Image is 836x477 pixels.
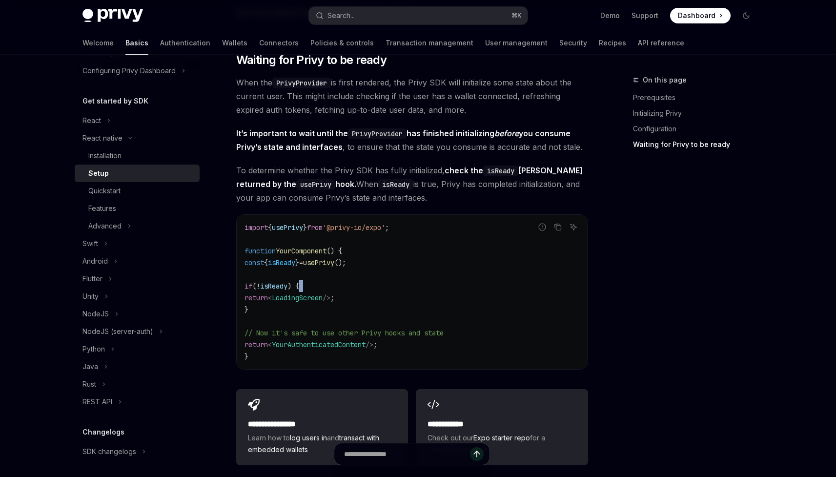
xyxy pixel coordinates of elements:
[470,447,484,461] button: Send message
[494,128,519,138] em: before
[373,340,377,349] span: ;
[287,282,299,290] span: ) {
[334,258,346,267] span: ();
[268,340,272,349] span: <
[252,282,256,290] span: (
[330,293,334,302] span: ;
[236,76,588,117] span: When the is first rendered, the Privy SDK will initialize some state about the current user. This...
[245,223,268,232] span: import
[75,375,200,393] button: Toggle Rust section
[272,78,331,88] code: PrivyProvider
[82,396,112,408] div: REST API
[125,31,148,55] a: Basics
[75,288,200,305] button: Toggle Unity section
[245,329,444,337] span: // Now it's safe to use other Privy hooks and state
[222,31,247,55] a: Wallets
[88,150,122,162] div: Installation
[348,128,407,139] code: PrivyProvider
[245,258,264,267] span: const
[326,247,342,255] span: () {
[75,147,200,165] a: Installation
[536,221,549,233] button: Report incorrect code
[567,221,580,233] button: Ask AI
[160,31,210,55] a: Authentication
[82,132,122,144] div: React native
[82,326,153,337] div: NodeJS (server-auth)
[268,293,272,302] span: <
[303,223,307,232] span: }
[303,258,334,267] span: usePrivy
[82,290,99,302] div: Unity
[245,340,268,349] span: return
[75,182,200,200] a: Quickstart
[245,293,268,302] span: return
[344,443,470,465] input: Ask a question...
[638,31,684,55] a: API reference
[473,434,530,442] a: Expo starter repo
[272,340,366,349] span: YourAuthenticatedContent
[559,31,587,55] a: Security
[386,31,473,55] a: Transaction management
[511,12,522,20] span: ⌘ K
[600,11,620,21] a: Demo
[75,323,200,340] button: Toggle NodeJS (server-auth) section
[633,105,762,121] a: Initializing Privy
[75,217,200,235] button: Toggle Advanced section
[633,137,762,152] a: Waiting for Privy to be ready
[248,432,396,456] span: Learn how to and
[82,9,143,22] img: dark logo
[88,220,122,232] div: Advanced
[678,11,715,21] span: Dashboard
[236,164,588,205] span: To determine whether the Privy SDK has fully initialized, When is true, Privy has completed initi...
[75,393,200,411] button: Toggle REST API section
[632,11,658,21] a: Support
[75,340,200,358] button: Toggle Python section
[272,223,303,232] span: usePrivy
[82,273,102,285] div: Flutter
[82,31,114,55] a: Welcome
[82,255,108,267] div: Android
[75,252,200,270] button: Toggle Android section
[385,223,389,232] span: ;
[259,31,299,55] a: Connectors
[75,62,200,80] button: Toggle Configuring Privy Dashboard section
[633,90,762,105] a: Prerequisites
[260,282,287,290] span: isReady
[296,179,335,190] code: usePrivy
[378,179,413,190] code: isReady
[268,223,272,232] span: {
[245,305,248,314] span: }
[75,112,200,129] button: Toggle React section
[309,7,528,24] button: Open search
[236,52,387,68] span: Waiting for Privy to be ready
[485,31,548,55] a: User management
[643,74,687,86] span: On this page
[633,121,762,137] a: Configuration
[82,238,98,249] div: Swift
[75,443,200,460] button: Toggle SDK changelogs section
[327,10,355,21] div: Search...
[245,282,252,290] span: if
[416,389,588,465] a: **** **** **Check out ourExpo starter repofor a complete example
[75,270,200,288] button: Toggle Flutter section
[290,434,327,442] a: log users in
[236,389,408,465] a: **** **** **** *Learn how tolog users inandtransact with embedded wallets
[307,223,323,232] span: from
[75,129,200,147] button: Toggle React native section
[75,305,200,323] button: Toggle NodeJS section
[670,8,731,23] a: Dashboard
[366,340,373,349] span: />
[323,293,330,302] span: />
[82,95,148,107] h5: Get started by SDK
[264,258,268,267] span: {
[88,185,121,197] div: Quickstart
[256,282,260,290] span: !
[82,361,98,373] div: Java
[245,247,276,255] span: function
[483,166,518,176] code: isReady
[75,200,200,217] a: Features
[428,432,576,456] span: Check out our for a complete example
[236,128,571,152] strong: It’s important to wait until the has finished initializing you consume Privy’s state and interfaces
[82,378,96,390] div: Rust
[299,258,303,267] span: =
